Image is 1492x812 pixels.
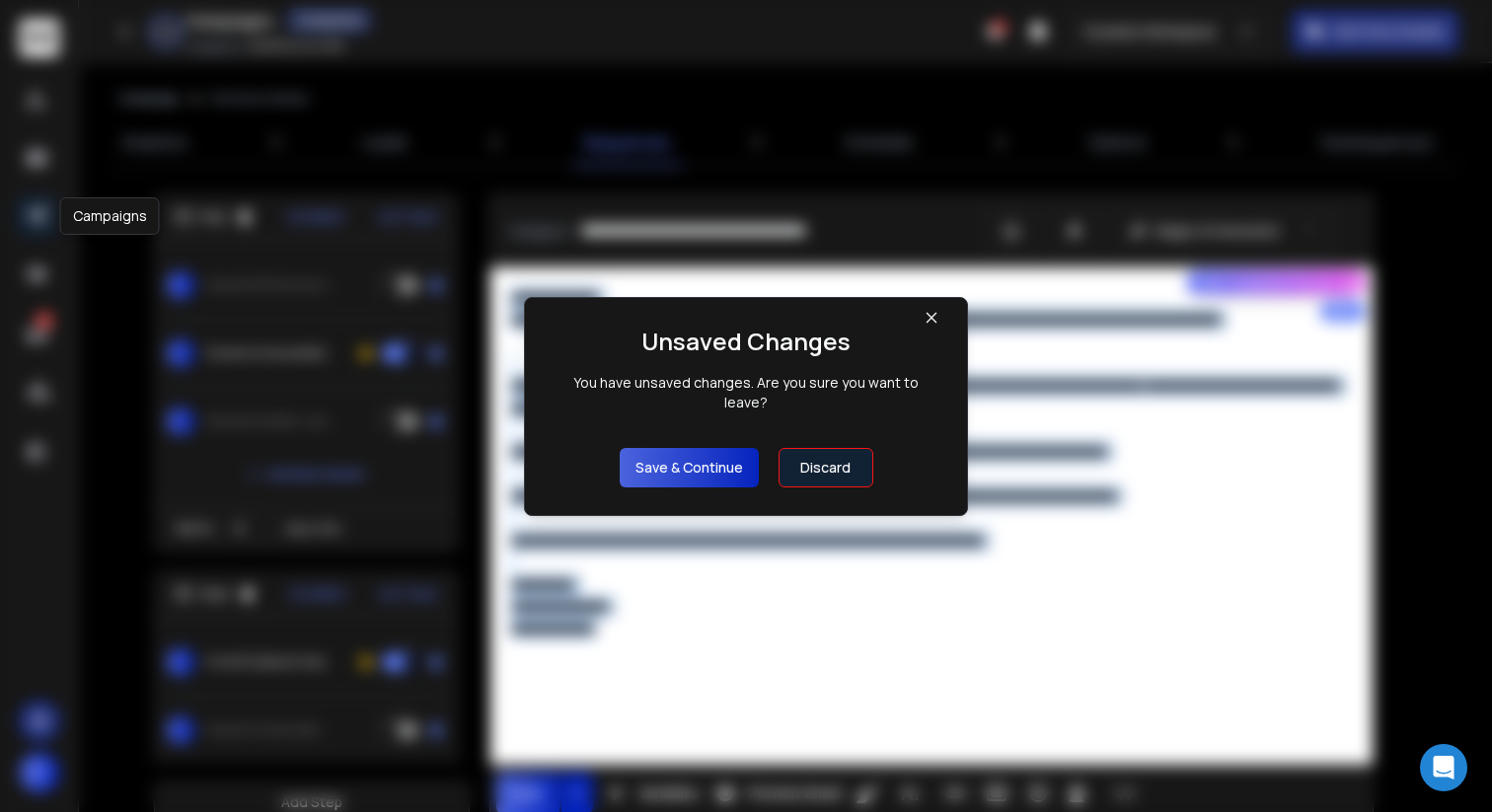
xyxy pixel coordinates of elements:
h1: Unsaved Changes [641,326,851,357]
div: You have unsaved changes. Are you sure you want to leave? [553,373,939,412]
div: Campaigns [60,197,160,235]
button: Discard [779,448,873,487]
button: Save & Continue [620,448,759,487]
div: Open Intercom Messenger [1420,744,1467,791]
